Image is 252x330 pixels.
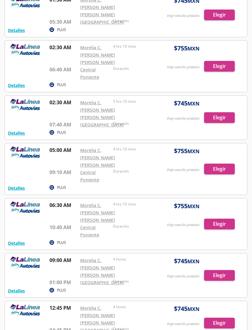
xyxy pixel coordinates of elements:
a: Central Poniente [80,169,99,183]
a: [GEOGRAPHIC_DATA] [80,122,124,128]
a: Central Poniente [80,67,99,80]
button: Detalles [8,27,25,34]
p: PLUS [57,27,66,33]
a: Morelia C. [PERSON_NAME] [PERSON_NAME] [80,147,115,168]
button: Detalles [8,185,25,191]
button: Detalles [8,82,25,89]
a: Central Poniente [80,225,99,238]
a: Morelia C. [PERSON_NAME] [PERSON_NAME] [80,305,115,326]
button: Detalles [8,240,25,246]
a: Morelia C. [PERSON_NAME] [PERSON_NAME] [80,45,115,65]
a: Morelia C. [PERSON_NAME] [PERSON_NAME] [80,100,115,120]
button: Detalles [8,288,25,294]
p: PLUS [57,82,66,88]
p: PLUS [57,185,66,190]
p: PLUS [57,240,66,245]
p: PLUS [57,288,66,293]
a: Morelia C. [PERSON_NAME] [PERSON_NAME] [80,257,115,278]
button: Detalles [8,130,25,136]
a: Morelia C. [PERSON_NAME] [PERSON_NAME] [80,202,115,223]
a: [GEOGRAPHIC_DATA] [80,19,124,25]
p: PLUS [57,130,66,135]
a: [GEOGRAPHIC_DATA] [80,280,124,285]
